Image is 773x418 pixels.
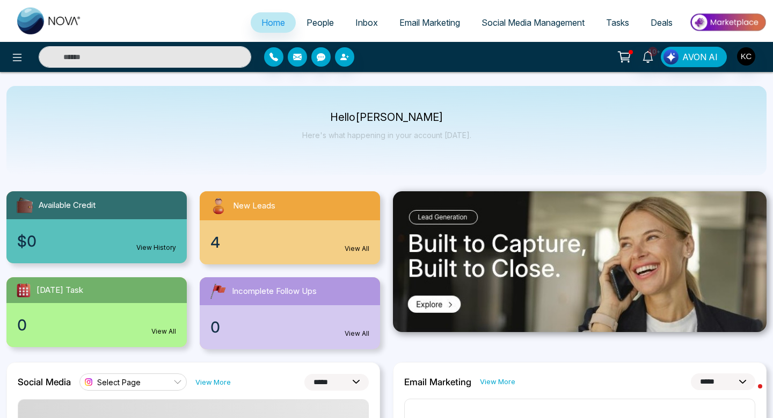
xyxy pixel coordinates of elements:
[302,131,471,140] p: Here's what happening in your account [DATE].
[251,12,296,33] a: Home
[355,17,378,28] span: Inbox
[635,47,661,66] a: 10+
[480,377,515,387] a: View More
[595,12,640,33] a: Tasks
[307,17,334,28] span: People
[737,47,755,66] img: User Avatar
[39,199,96,212] span: Available Credit
[233,200,275,212] span: New Leads
[640,12,683,33] a: Deals
[651,17,673,28] span: Deals
[195,377,231,387] a: View More
[661,47,727,67] button: AVON AI
[663,49,679,64] img: Lead Flow
[606,17,629,28] span: Tasks
[682,51,718,63] span: AVON AI
[208,196,229,216] img: newLeads.svg
[482,17,585,28] span: Social Media Management
[393,191,767,332] img: .
[471,12,595,33] a: Social Media Management
[37,284,83,297] span: [DATE] Task
[15,282,32,299] img: todayTask.svg
[404,377,471,387] h2: Email Marketing
[210,231,220,254] span: 4
[136,243,176,253] a: View History
[83,377,94,387] img: instagram
[17,314,27,336] span: 0
[689,10,767,34] img: Market-place.gif
[15,196,34,215] img: availableCredit.svg
[389,12,471,33] a: Email Marketing
[648,47,658,56] span: 10+
[208,282,228,301] img: followUps.svg
[17,8,82,34] img: Nova CRM Logo
[151,327,176,336] a: View All
[193,191,386,264] a: New Leads4View All
[345,244,369,254] a: View All
[210,316,220,338] span: 0
[296,12,345,33] a: People
[193,277,386,349] a: Incomplete Follow Ups0View All
[302,113,471,122] p: Hello [PERSON_NAME]
[345,12,389,33] a: Inbox
[17,230,37,253] span: $0
[261,17,285,28] span: Home
[18,377,71,387] h2: Social Media
[345,329,369,338] a: View All
[736,381,762,407] iframe: Intercom live chat
[399,17,460,28] span: Email Marketing
[97,377,141,387] span: Select Page
[232,285,317,298] span: Incomplete Follow Ups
